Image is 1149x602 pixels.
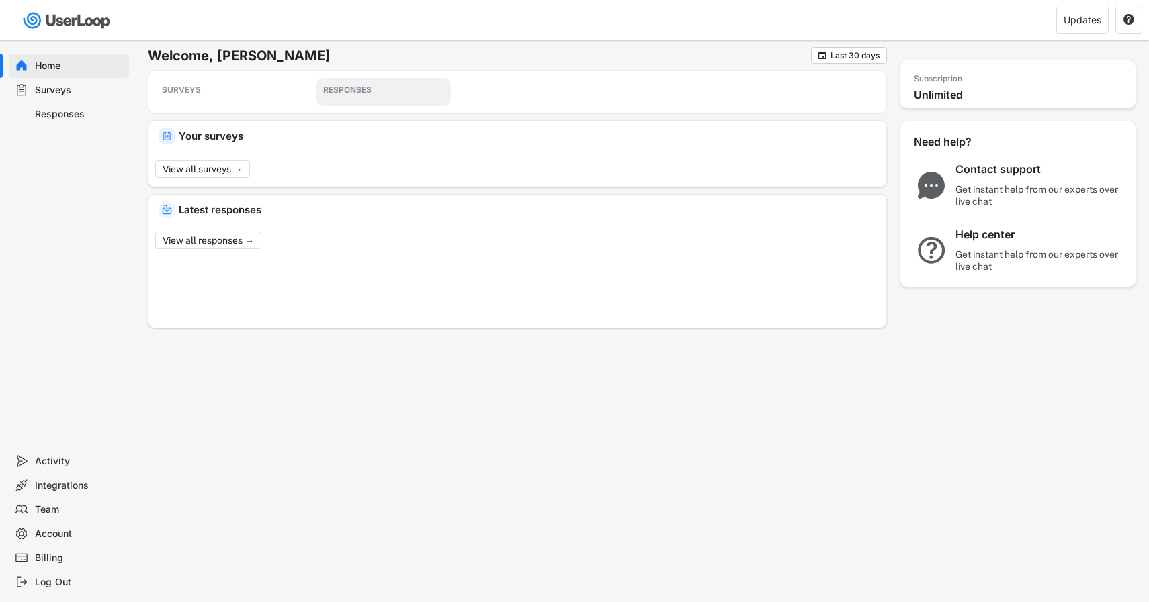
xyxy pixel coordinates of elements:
img: IncomingMajor.svg [162,205,172,215]
div: Subscription [914,74,962,85]
button:  [1123,14,1135,26]
div: Latest responses [179,205,876,215]
div: RESPONSES [323,85,444,95]
img: ChatMajor.svg [914,172,949,199]
div: Team [35,503,124,516]
div: Need help? [914,135,1008,149]
div: Home [35,60,124,72]
div: SURVEYS [162,85,283,95]
div: Updates [1064,15,1101,25]
text:  [1123,13,1134,26]
div: Responses [35,108,124,121]
div: Log Out [35,576,124,589]
img: QuestionMarkInverseMajor.svg [914,237,949,264]
div: Get instant help from our experts over live chat [955,183,1123,207]
button: View all responses → [155,232,261,249]
h6: Welcome, [PERSON_NAME] [148,47,811,64]
div: Last 30 days [831,52,880,60]
div: Account [35,528,124,540]
div: Billing [35,552,124,564]
div: Unlimited [914,88,1129,102]
div: Your surveys [179,131,876,141]
img: userloop-logo-01.svg [20,7,115,34]
div: Help center [955,228,1123,242]
div: Get instant help from our experts over live chat [955,248,1123,272]
button:  [817,50,827,60]
text:  [818,50,826,60]
div: Activity [35,455,124,468]
div: Contact support [955,162,1123,177]
div: Surveys [35,84,124,97]
button: View all surveys → [155,160,250,178]
div: Integrations [35,479,124,492]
